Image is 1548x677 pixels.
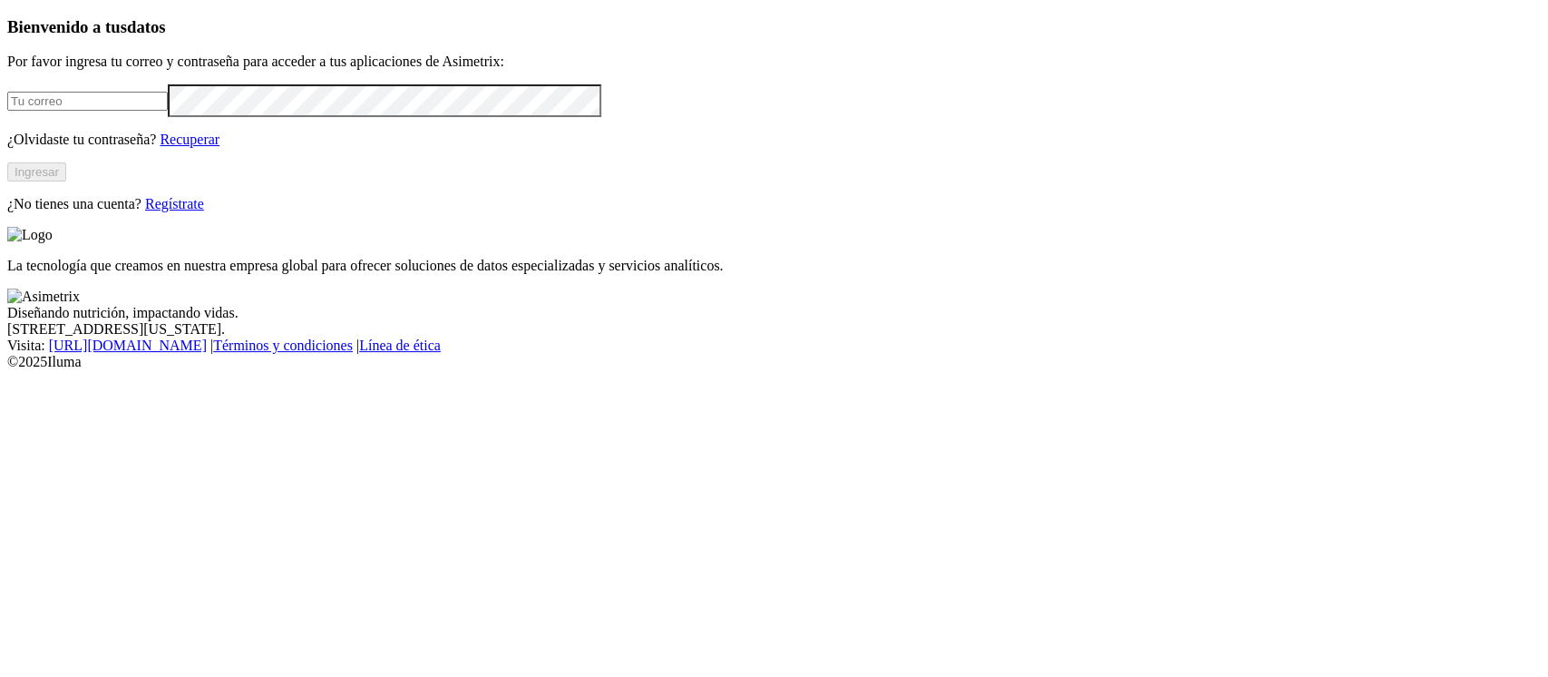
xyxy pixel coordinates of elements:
[7,354,1541,370] div: © 2025 Iluma
[7,227,53,243] img: Logo
[213,338,353,353] a: Términos y condiciones
[7,196,1541,212] p: ¿No tienes una cuenta?
[160,132,219,147] a: Recuperar
[359,338,441,353] a: Línea de ética
[127,17,166,36] span: datos
[7,258,1541,274] p: La tecnología que creamos en nuestra empresa global para ofrecer soluciones de datos especializad...
[7,162,66,182] button: Ingresar
[7,289,80,305] img: Asimetrix
[7,54,1541,70] p: Por favor ingresa tu correo y contraseña para acceder a tus aplicaciones de Asimetrix:
[7,321,1541,338] div: [STREET_ADDRESS][US_STATE].
[145,196,204,211] a: Regístrate
[7,305,1541,321] div: Diseñando nutrición, impactando vidas.
[7,17,1541,37] h3: Bienvenido a tus
[7,92,168,111] input: Tu correo
[7,132,1541,148] p: ¿Olvidaste tu contraseña?
[49,338,207,353] a: [URL][DOMAIN_NAME]
[7,338,1541,354] div: Visita : | |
